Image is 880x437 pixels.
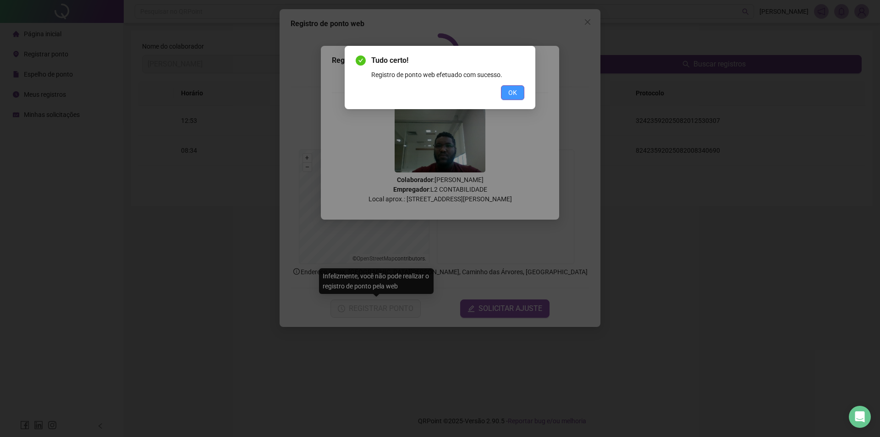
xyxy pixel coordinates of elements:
div: Open Intercom Messenger [849,406,871,428]
button: OK [501,85,524,100]
span: OK [508,88,517,98]
div: Registro de ponto web efetuado com sucesso. [371,70,524,80]
span: Tudo certo! [371,55,524,66]
span: check-circle [356,55,366,66]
